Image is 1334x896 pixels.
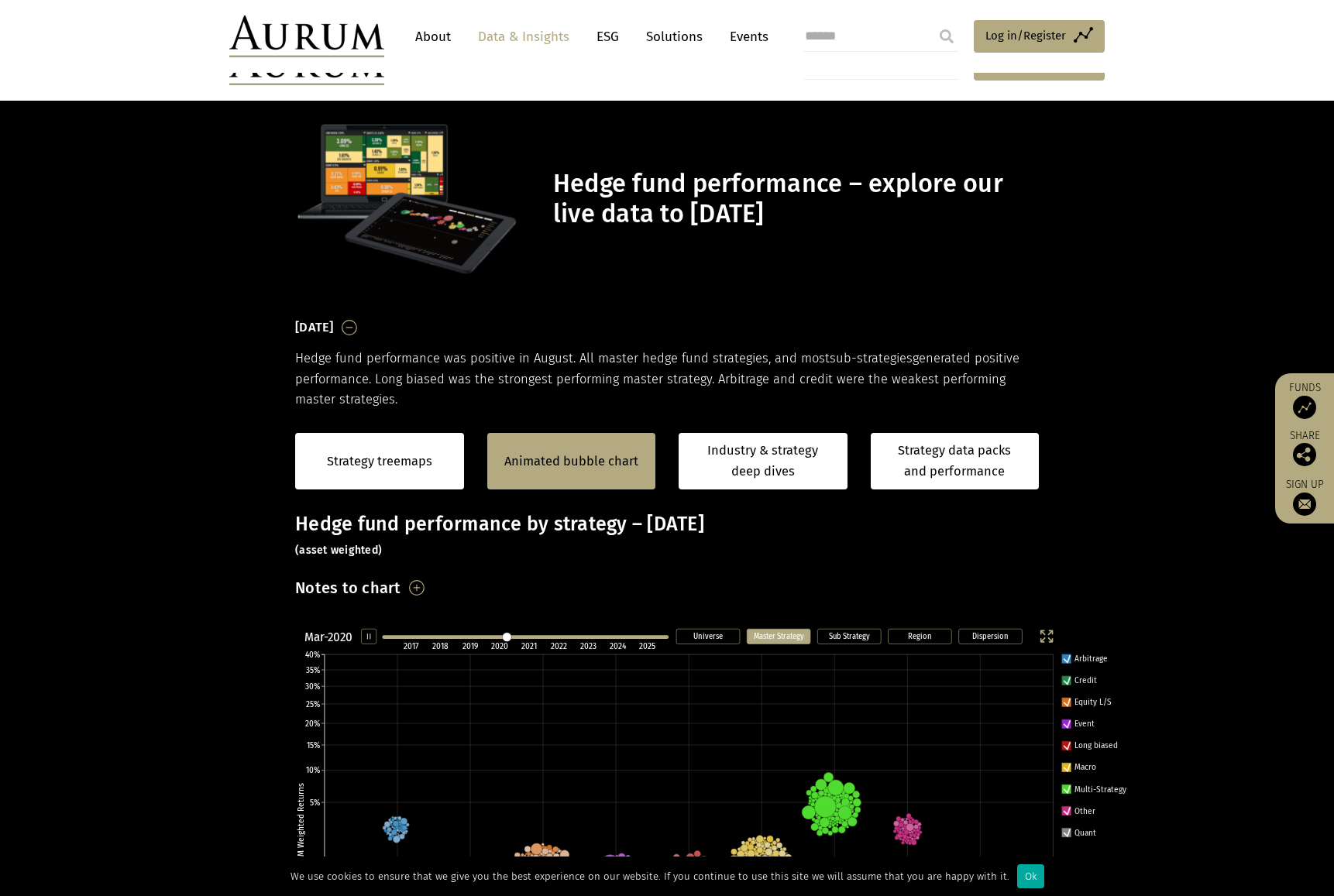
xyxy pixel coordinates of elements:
img: Access Funds [1293,396,1316,419]
a: Events [722,22,768,51]
small: (asset weighted) [295,544,382,557]
img: Share this post [1293,443,1316,466]
h3: Hedge fund performance by strategy – [DATE] [295,513,1039,559]
a: Funds [1283,381,1326,419]
span: sub-strategies [830,351,913,366]
a: Data & Insights [470,22,577,51]
img: Sign up to our newsletter [1293,493,1316,516]
a: About [407,22,459,51]
h3: [DATE] [295,316,334,339]
a: Strategy treemaps [327,451,432,472]
div: Share [1283,431,1326,466]
a: Log in/Register [974,20,1105,53]
a: Animated bubble chart [504,451,638,472]
span: Log in/Register [985,26,1066,45]
a: Strategy data packs and performance [871,433,1040,489]
div: Ok [1017,864,1044,888]
input: Submit [931,21,962,52]
a: Sign up [1283,478,1326,516]
img: Aurum [229,15,384,57]
a: ESG [589,22,627,51]
a: Solutions [638,22,710,51]
p: Hedge fund performance was positive in August. All master hedge fund strategies, and most generat... [295,348,1039,410]
a: Industry & strategy deep dives [679,433,848,489]
h1: Hedge fund performance – explore our live data to [DATE] [553,169,1035,229]
h3: Notes to chart [295,575,401,601]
